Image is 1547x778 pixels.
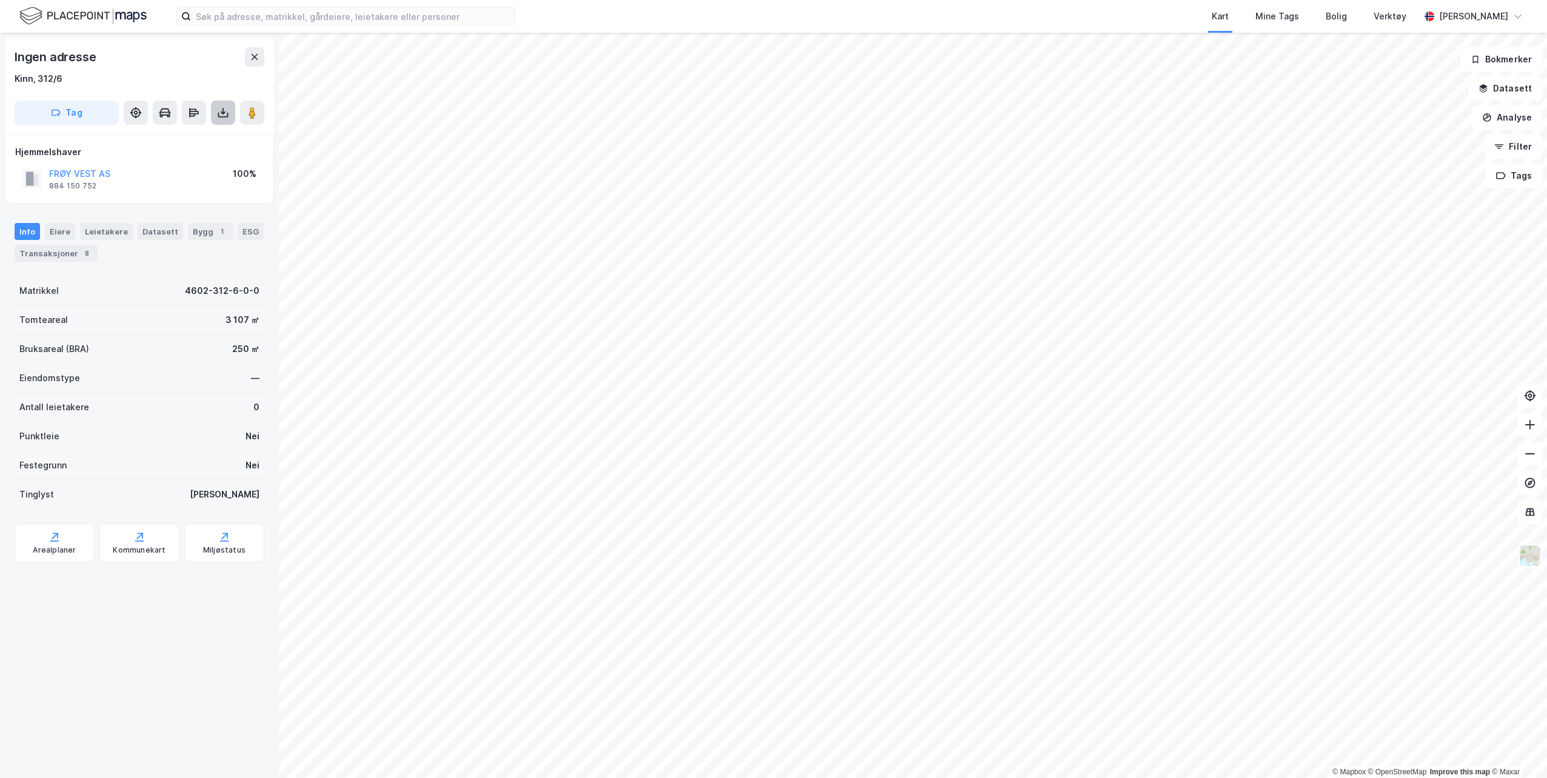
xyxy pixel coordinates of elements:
div: Antall leietakere [19,400,89,414]
div: Kart [1212,9,1229,24]
div: Leietakere [80,223,133,240]
div: Punktleie [19,429,59,444]
div: 8 [81,247,93,259]
div: Tinglyst [19,487,54,502]
div: 100% [233,167,256,181]
div: [PERSON_NAME] [1439,9,1508,24]
button: Datasett [1468,76,1542,101]
div: Nei [246,458,259,473]
div: Bolig [1326,9,1347,24]
div: Datasett [138,223,183,240]
img: logo.f888ab2527a4732fd821a326f86c7f29.svg [19,5,147,27]
a: Mapbox [1332,768,1366,776]
input: Søk på adresse, matrikkel, gårdeiere, leietakere eller personer [191,7,515,25]
button: Filter [1484,135,1542,159]
div: Kommunekart [113,545,165,555]
div: ESG [238,223,264,240]
div: 884 150 752 [49,181,96,191]
div: 0 [253,400,259,414]
div: Festegrunn [19,458,67,473]
div: Matrikkel [19,284,59,298]
div: Miljøstatus [203,545,246,555]
button: Tags [1486,164,1542,188]
a: OpenStreetMap [1368,768,1427,776]
div: 250 ㎡ [232,342,259,356]
div: Kinn, 312/6 [15,71,62,86]
div: Eiendomstype [19,371,80,385]
div: Nei [246,429,259,444]
iframe: Chat Widget [1486,720,1547,778]
div: Bygg [188,223,233,240]
div: Eiere [45,223,75,240]
div: Ingen adresse [15,47,98,67]
div: Arealplaner [33,545,76,555]
button: Bokmerker [1460,47,1542,71]
div: Info [15,223,40,240]
div: Bruksareal (BRA) [19,342,89,356]
div: [PERSON_NAME] [190,487,259,502]
button: Tag [15,101,119,125]
div: 4602-312-6-0-0 [185,284,259,298]
div: Verktøy [1374,9,1406,24]
div: Hjemmelshaver [15,145,264,159]
div: — [251,371,259,385]
div: Tomteareal [19,313,68,327]
div: Mine Tags [1255,9,1299,24]
img: Z [1519,544,1542,567]
div: 3 107 ㎡ [226,313,259,327]
button: Analyse [1472,105,1542,130]
div: Transaksjoner [15,245,98,262]
a: Improve this map [1430,768,1490,776]
div: 1 [216,225,228,238]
